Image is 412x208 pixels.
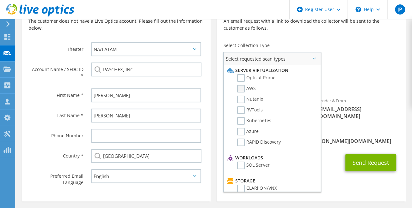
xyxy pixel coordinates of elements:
button: Send Request [345,154,396,171]
li: Server Virtualization [225,67,317,74]
div: CC & Reply To [217,126,405,148]
label: RAPID Discovery [237,139,280,146]
li: Storage [225,177,317,185]
span: JP [395,4,405,15]
label: Optical Prime [237,74,275,82]
p: An email request with a link to download the collector will be sent to the customer as follows. [223,18,399,32]
label: Azure [237,128,259,135]
svg: \n [355,7,361,12]
label: Last Name * [28,109,83,119]
label: Select Collection Type [223,42,269,49]
div: Requested Collections [217,68,405,91]
label: Kubernetes [237,117,271,125]
div: Sender & From [311,94,406,123]
label: Country * [28,149,83,159]
label: SQL Server [237,162,269,169]
li: Workloads [225,154,317,162]
p: The customer does not have a Live Optics account. Please fill out the information below. [28,18,204,32]
div: To [217,94,311,123]
label: Theater [28,42,83,52]
label: CLARiiON/VNX [237,185,277,192]
span: Select requested scan types [224,52,320,65]
label: First Name * [28,88,83,98]
label: Nutanix [237,96,263,103]
label: AWS [237,85,256,92]
label: Account Name / SFDC ID * [28,62,83,79]
span: [EMAIL_ADDRESS][DOMAIN_NAME] [318,106,399,120]
label: Phone Number [28,129,83,139]
label: RVTools [237,106,263,114]
label: Preferred Email Language [28,169,83,186]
